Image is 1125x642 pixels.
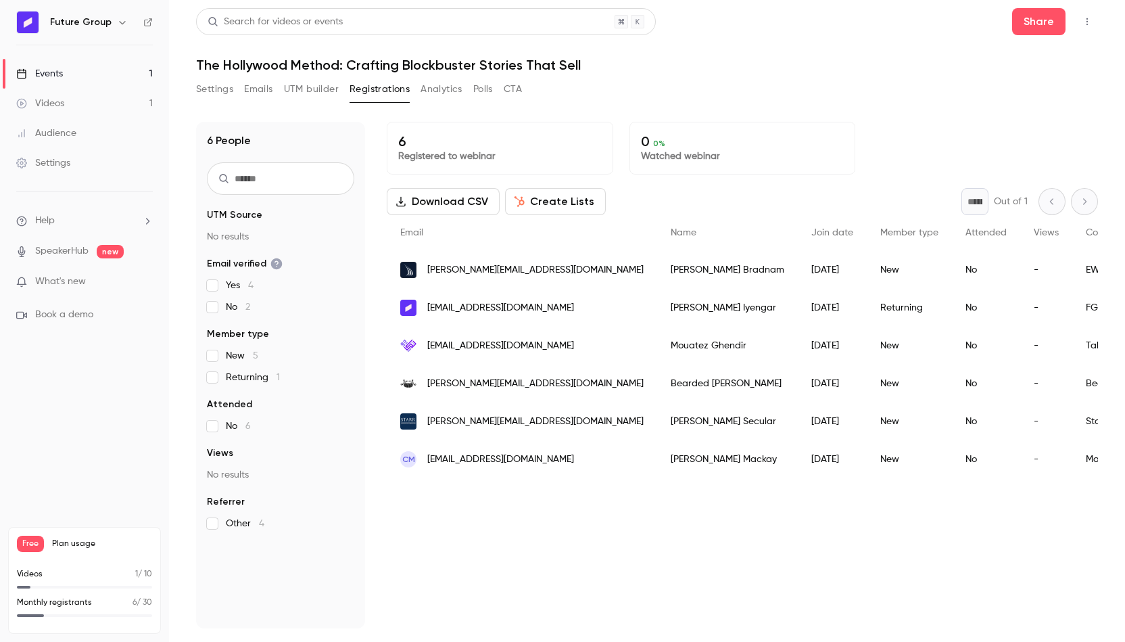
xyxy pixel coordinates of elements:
[798,327,867,365] div: [DATE]
[400,375,416,392] img: beardedfellows.co.uk
[505,188,606,215] button: Create Lists
[226,279,254,292] span: Yes
[17,568,43,580] p: Videos
[657,251,798,289] div: [PERSON_NAME] Bradnam
[1020,403,1072,440] div: -
[207,257,283,271] span: Email verified
[1020,327,1072,365] div: -
[50,16,112,29] h6: Future Group
[1020,289,1072,327] div: -
[641,133,844,150] p: 0
[16,127,76,140] div: Audience
[952,365,1020,403] div: No
[1020,251,1072,289] div: -
[400,338,416,354] img: takadao.io
[952,403,1020,440] div: No
[421,78,462,100] button: Analytics
[244,78,272,100] button: Emails
[641,150,844,163] p: Watched webinar
[196,57,1098,73] h1: The Hollywood Method: Crafting Blockbuster Stories That Sell
[207,208,262,222] span: UTM Source
[133,599,137,607] span: 6
[867,327,952,365] div: New
[867,365,952,403] div: New
[196,78,233,100] button: Settings
[504,78,522,100] button: CTA
[400,228,423,237] span: Email
[35,275,86,289] span: What's new
[16,156,70,170] div: Settings
[798,403,867,440] div: [DATE]
[657,289,798,327] div: [PERSON_NAME] Iyengar
[1020,440,1072,478] div: -
[653,139,665,148] span: 0 %
[97,245,124,258] span: new
[473,78,493,100] button: Polls
[798,440,867,478] div: [DATE]
[671,228,696,237] span: Name
[427,339,574,353] span: [EMAIL_ADDRESS][DOMAIN_NAME]
[657,440,798,478] div: [PERSON_NAME] Mackay
[207,230,354,244] p: No results
[427,263,644,277] span: [PERSON_NAME][EMAIL_ADDRESS][DOMAIN_NAME]
[398,133,602,150] p: 6
[52,538,152,549] span: Plan usage
[35,214,55,228] span: Help
[248,281,254,290] span: 4
[427,453,574,467] span: [EMAIL_ADDRESS][DOMAIN_NAME]
[16,67,63,81] div: Events
[245,302,250,312] span: 2
[35,244,89,258] a: SpeakerHub
[17,12,39,33] img: Future Group
[207,327,269,341] span: Member type
[402,453,415,465] span: CM
[965,228,1007,237] span: Attended
[657,403,798,440] div: [PERSON_NAME] Secular
[427,415,644,429] span: [PERSON_NAME][EMAIL_ADDRESS][DOMAIN_NAME]
[226,371,280,384] span: Returning
[427,377,644,391] span: [PERSON_NAME][EMAIL_ADDRESS][DOMAIN_NAME]
[952,251,1020,289] div: No
[207,208,354,530] section: facet-groups
[350,78,410,100] button: Registrations
[135,570,138,578] span: 1
[867,251,952,289] div: New
[1034,228,1059,237] span: Views
[880,228,938,237] span: Member type
[135,568,152,580] p: / 10
[867,403,952,440] div: New
[277,373,280,382] span: 1
[387,188,500,215] button: Download CSV
[952,327,1020,365] div: No
[207,468,354,482] p: No results
[952,440,1020,478] div: No
[207,398,252,411] span: Attended
[400,262,416,278] img: ewmglobal.com
[1012,8,1066,35] button: Share
[811,228,853,237] span: Join date
[994,195,1028,208] p: Out of 1
[259,519,264,528] span: 4
[16,214,153,228] li: help-dropdown-opener
[867,289,952,327] div: Returning
[798,251,867,289] div: [DATE]
[208,15,343,29] div: Search for videos or events
[226,419,251,433] span: No
[798,289,867,327] div: [DATE]
[17,597,92,609] p: Monthly registrants
[400,300,416,316] img: fg.agency
[657,365,798,403] div: Bearded [PERSON_NAME]
[35,308,93,322] span: Book a demo
[284,78,339,100] button: UTM builder
[427,301,574,315] span: [EMAIL_ADDRESS][DOMAIN_NAME]
[226,517,264,530] span: Other
[798,365,867,403] div: [DATE]
[207,133,251,149] h1: 6 People
[867,440,952,478] div: New
[400,413,416,430] img: starrcompanies.com
[207,446,233,460] span: Views
[17,536,44,552] span: Free
[952,289,1020,327] div: No
[226,300,250,314] span: No
[226,349,258,363] span: New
